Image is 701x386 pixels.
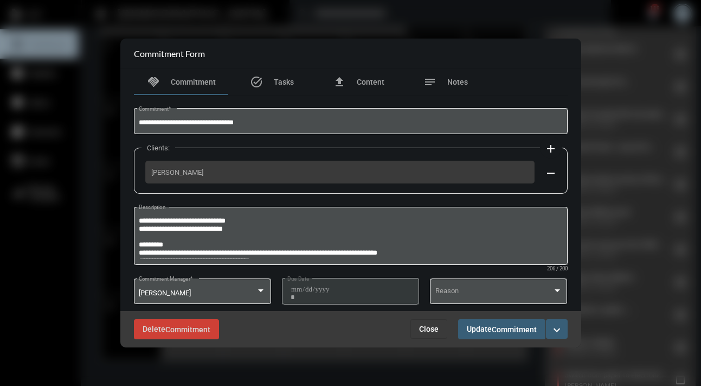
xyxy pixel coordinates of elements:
[143,325,210,333] span: Delete
[492,325,537,334] span: Commitment
[139,289,191,297] span: [PERSON_NAME]
[165,325,210,334] span: Commitment
[250,75,263,88] mat-icon: task_alt
[550,324,563,337] mat-icon: expand_more
[134,48,205,59] h2: Commitment Form
[447,78,468,86] span: Notes
[333,75,346,88] mat-icon: file_upload
[419,325,439,333] span: Close
[357,78,384,86] span: Content
[151,168,529,176] span: [PERSON_NAME]
[410,319,447,339] button: Close
[142,144,175,152] label: Clients:
[134,319,219,339] button: DeleteCommitment
[423,75,436,88] mat-icon: notes
[544,142,557,155] mat-icon: add
[171,78,216,86] span: Commitment
[458,319,545,339] button: UpdateCommitment
[274,78,294,86] span: Tasks
[547,266,568,272] mat-hint: 206 / 200
[467,325,537,333] span: Update
[147,75,160,88] mat-icon: handshake
[544,167,557,180] mat-icon: remove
